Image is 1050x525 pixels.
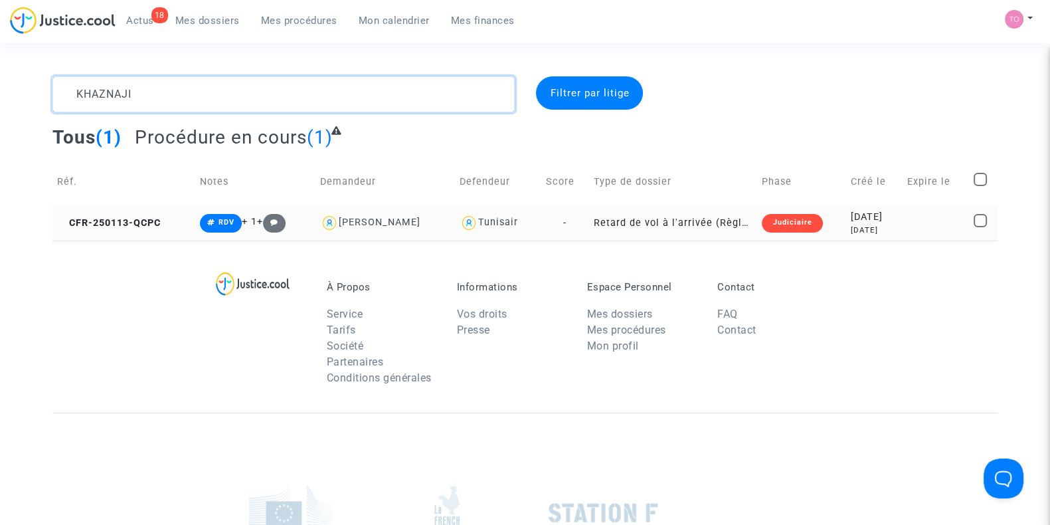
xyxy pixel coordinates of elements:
[451,15,515,27] span: Mes finances
[126,15,154,27] span: Actus
[851,225,898,236] div: [DATE]
[587,281,697,293] p: Espace Personnel
[219,218,234,227] span: RDV
[116,11,165,31] a: 18Actus
[457,324,490,336] a: Presse
[175,15,240,27] span: Mes dossiers
[587,308,653,320] a: Mes dossiers
[846,158,903,205] td: Créé le
[307,126,333,148] span: (1)
[984,459,1023,498] iframe: Help Scout Beacon - Open
[135,126,307,148] span: Procédure en cours
[339,217,420,228] div: [PERSON_NAME]
[96,126,122,148] span: (1)
[457,281,567,293] p: Informations
[327,281,437,293] p: À Propos
[216,272,290,296] img: logo-lg.svg
[195,158,315,205] td: Notes
[478,217,518,228] div: Tunisair
[587,340,639,352] a: Mon profil
[589,205,757,241] td: Retard de vol à l'arrivée (Règlement CE n°261/2004)
[717,324,756,336] a: Contact
[250,11,348,31] a: Mes procédures
[563,217,567,229] span: -
[165,11,250,31] a: Mes dossiers
[320,213,339,233] img: icon-user.svg
[460,213,479,233] img: icon-user.svg
[587,324,666,336] a: Mes procédures
[348,11,440,31] a: Mon calendrier
[757,158,845,205] td: Phase
[762,214,822,233] div: Judiciaire
[455,158,541,205] td: Defendeur
[327,371,432,384] a: Conditions générales
[1005,10,1023,29] img: fe1f3729a2b880d5091b466bdc4f5af5
[541,158,589,205] td: Score
[151,7,168,23] div: 18
[717,308,738,320] a: FAQ
[52,158,195,205] td: Réf.
[851,210,898,225] div: [DATE]
[52,126,96,148] span: Tous
[10,7,116,34] img: jc-logo.svg
[550,87,629,99] span: Filtrer par litige
[57,217,161,229] span: CFR-250113-QCPC
[717,281,828,293] p: Contact
[440,11,525,31] a: Mes finances
[457,308,507,320] a: Vos droits
[261,15,337,27] span: Mes procédures
[327,324,356,336] a: Tarifs
[589,158,757,205] td: Type de dossier
[327,356,384,368] a: Partenaires
[242,216,257,227] span: + 1
[257,216,286,227] span: +
[315,158,455,205] td: Demandeur
[327,308,363,320] a: Service
[903,158,969,205] td: Expire le
[359,15,430,27] span: Mon calendrier
[327,340,364,352] a: Société
[549,503,658,523] img: stationf.png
